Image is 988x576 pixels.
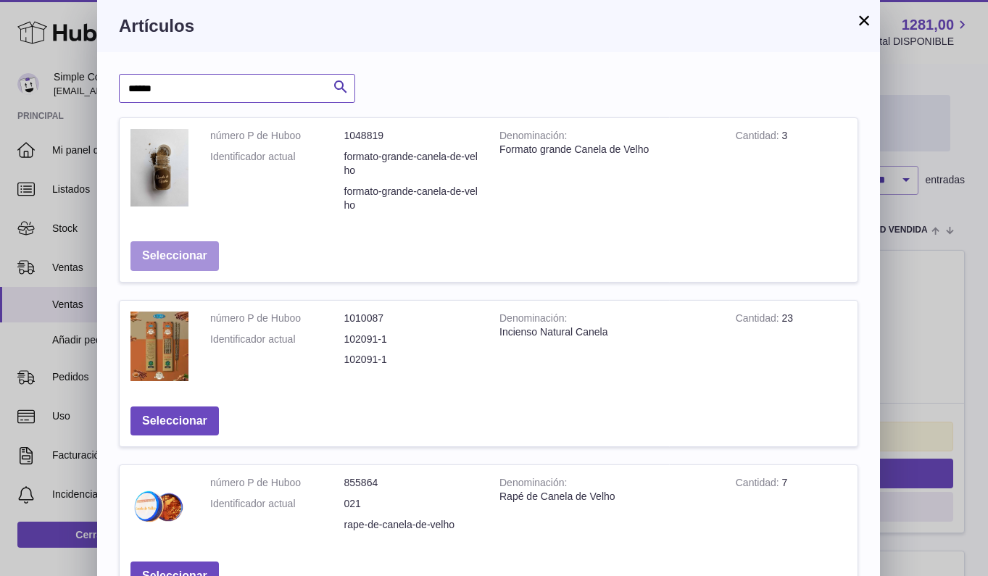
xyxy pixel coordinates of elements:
img: Incienso Natural Canela [130,312,188,381]
button: Seleccionar [130,406,219,436]
strong: Cantidad [736,130,782,145]
h3: Artículos [119,14,858,38]
dd: 102091-1 [344,333,478,346]
dt: Identificador actual [210,333,344,346]
div: Incienso Natural Canela [499,325,714,339]
dd: 1048819 [344,129,478,143]
dd: 021 [344,497,478,511]
dt: número P de Huboo [210,312,344,325]
td: 7 [725,465,858,551]
td: 3 [725,118,858,230]
dd: 855864 [344,476,478,490]
strong: Cantidad [736,477,782,492]
strong: Denominación [499,477,567,492]
div: Formato grande Canela de Velho [499,143,714,156]
button: Seleccionar [130,241,219,271]
div: Rapé de Canela de Velho [499,490,714,504]
dt: Identificador actual [210,497,344,511]
dt: número P de Huboo [210,476,344,490]
dt: Identificador actual [210,150,344,178]
strong: Denominación [499,312,567,327]
img: Formato grande Canela de Velho [130,129,188,206]
strong: Cantidad [736,312,782,327]
dd: formato-grande-canela-de-velho [344,185,478,212]
img: Rapé de Canela de Velho [130,476,188,536]
dd: 102091-1 [344,353,478,367]
button: × [855,12,873,29]
dd: 1010087 [344,312,478,325]
strong: Denominación [499,130,567,145]
td: 23 [725,301,858,396]
dd: formato-grande-canela-de-velho [344,150,478,178]
dt: número P de Huboo [210,129,344,143]
dd: rape-de-canela-de-velho [344,518,478,532]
